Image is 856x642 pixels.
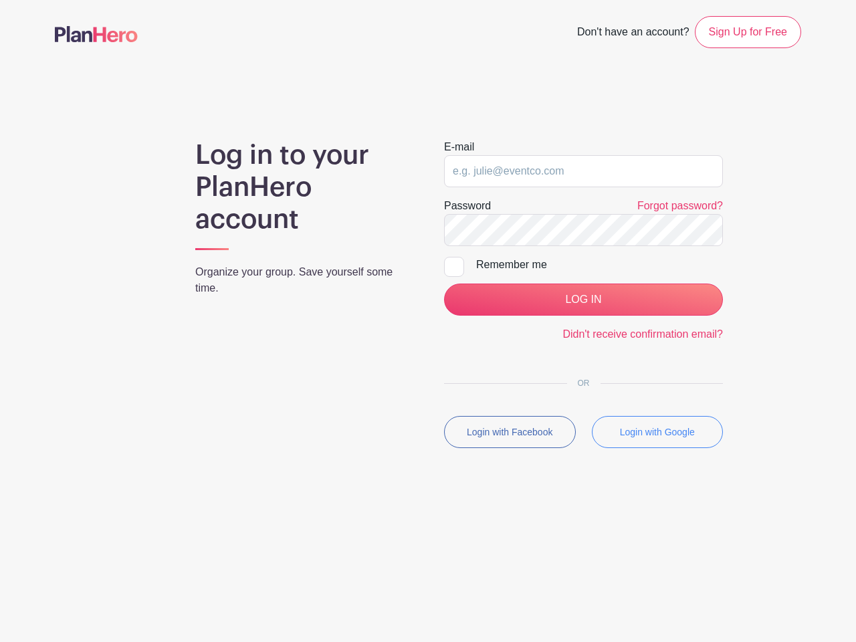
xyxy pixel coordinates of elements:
small: Login with Facebook [467,427,552,437]
h1: Log in to your PlanHero account [195,139,412,235]
label: Password [444,198,491,214]
a: Sign Up for Free [695,16,801,48]
img: logo-507f7623f17ff9eddc593b1ce0a138ce2505c220e1c5a4e2b4648c50719b7d32.svg [55,26,138,42]
a: Didn't receive confirmation email? [562,328,723,340]
span: Don't have an account? [577,19,689,48]
input: e.g. julie@eventco.com [444,155,723,187]
p: Organize your group. Save yourself some time. [195,264,412,296]
div: Remember me [476,257,723,273]
button: Login with Facebook [444,416,576,448]
button: Login with Google [592,416,724,448]
label: E-mail [444,139,474,155]
input: LOG IN [444,284,723,316]
span: OR [567,379,601,388]
small: Login with Google [620,427,695,437]
a: Forgot password? [637,200,723,211]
